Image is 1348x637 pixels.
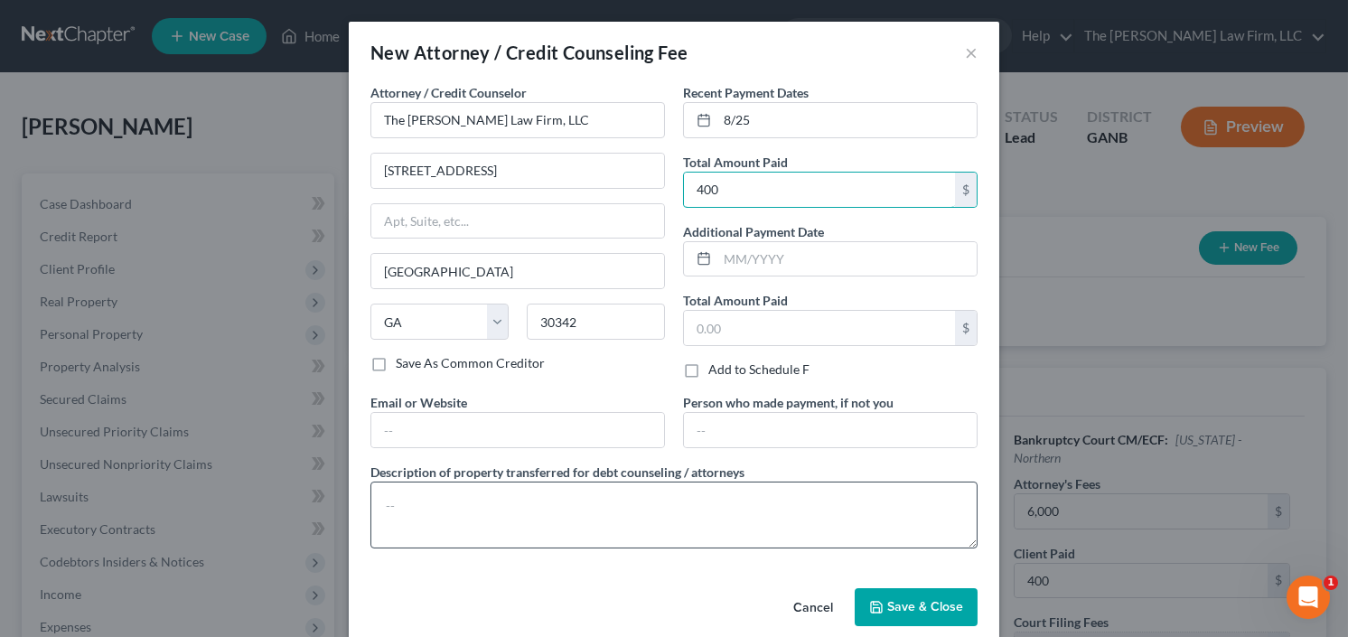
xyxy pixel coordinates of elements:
[887,599,963,614] span: Save & Close
[683,291,788,310] label: Total Amount Paid
[370,463,744,482] label: Description of property transferred for debt counseling / attorneys
[370,393,467,412] label: Email or Website
[371,204,664,239] input: Apt, Suite, etc...
[683,222,824,241] label: Additional Payment Date
[370,42,409,63] span: New
[683,83,809,102] label: Recent Payment Dates
[955,173,977,207] div: $
[370,85,527,100] span: Attorney / Credit Counselor
[717,103,977,137] input: MM/YYYY
[414,42,688,63] span: Attorney / Credit Counseling Fee
[855,588,978,626] button: Save & Close
[708,361,810,379] label: Add to Schedule F
[684,311,955,345] input: 0.00
[683,153,788,172] label: Total Amount Paid
[370,102,665,138] input: Search creditor by name...
[779,590,847,626] button: Cancel
[965,42,978,63] button: ×
[371,154,664,188] input: Enter address...
[683,393,894,412] label: Person who made payment, if not you
[527,304,665,340] input: Enter zip...
[955,311,977,345] div: $
[1287,576,1330,619] iframe: Intercom live chat
[684,413,977,447] input: --
[1324,576,1338,590] span: 1
[396,354,545,372] label: Save As Common Creditor
[717,242,977,276] input: MM/YYYY
[371,413,664,447] input: --
[684,173,955,207] input: 0.00
[371,254,664,288] input: Enter city...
